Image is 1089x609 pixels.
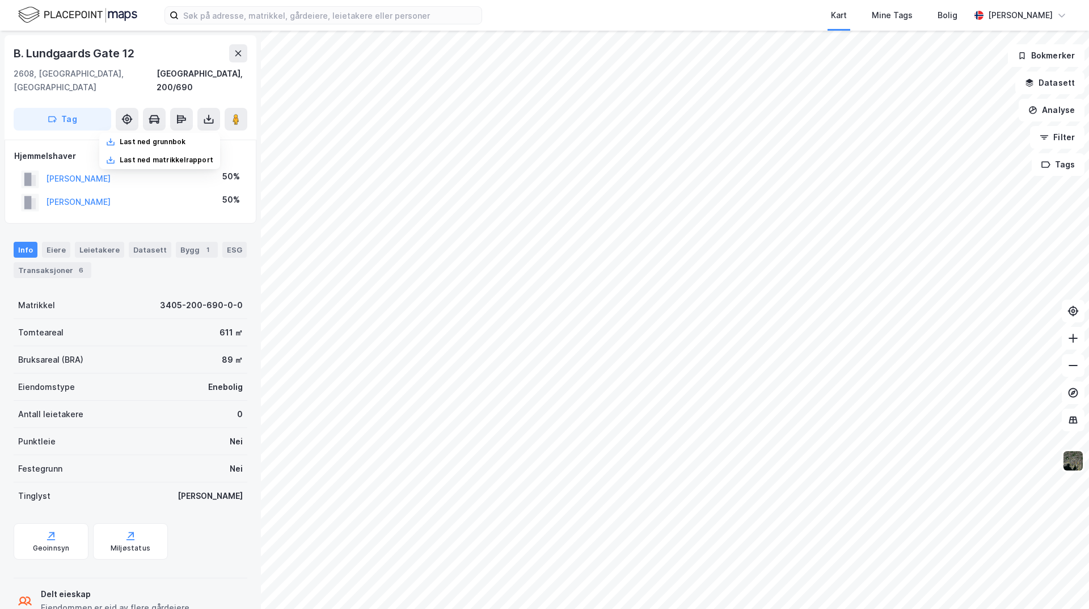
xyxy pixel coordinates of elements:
[42,242,70,258] div: Eiere
[230,435,243,448] div: Nei
[14,44,137,62] div: B. Lundgaards Gate 12
[1019,99,1084,121] button: Analyse
[14,262,91,278] div: Transaksjoner
[1062,450,1084,472] img: 9k=
[222,193,240,207] div: 50%
[18,462,62,476] div: Festegrunn
[160,299,243,312] div: 3405-200-690-0-0
[14,149,247,163] div: Hjemmelshaver
[222,242,247,258] div: ESG
[120,156,213,165] div: Last ned matrikkelrapport
[1032,555,1089,609] iframe: Chat Widget
[208,380,243,394] div: Enebolig
[75,264,87,276] div: 6
[1030,126,1084,149] button: Filter
[178,489,243,503] div: [PERSON_NAME]
[18,299,55,312] div: Matrikkel
[176,242,218,258] div: Bygg
[1015,72,1084,94] button: Datasett
[222,170,240,183] div: 50%
[18,380,75,394] div: Eiendomstype
[129,242,171,258] div: Datasett
[120,137,185,146] div: Last ned grunnbok
[179,7,482,24] input: Søk på adresse, matrikkel, gårdeiere, leietakere eller personer
[831,9,847,22] div: Kart
[14,242,37,258] div: Info
[1008,44,1084,67] button: Bokmerker
[872,9,913,22] div: Mine Tags
[18,489,50,503] div: Tinglyst
[1032,153,1084,176] button: Tags
[41,587,189,601] div: Delt eieskap
[230,462,243,476] div: Nei
[988,9,1053,22] div: [PERSON_NAME]
[14,108,111,131] button: Tag
[1032,555,1089,609] div: Kontrollprogram for chat
[18,353,83,367] div: Bruksareal (BRA)
[14,67,157,94] div: 2608, [GEOGRAPHIC_DATA], [GEOGRAPHIC_DATA]
[18,5,137,25] img: logo.f888ab2527a4732fd821a326f86c7f29.svg
[237,408,243,421] div: 0
[157,67,247,94] div: [GEOGRAPHIC_DATA], 200/690
[222,353,243,367] div: 89 ㎡
[75,242,124,258] div: Leietakere
[18,408,83,421] div: Antall leietakere
[18,435,56,448] div: Punktleie
[220,326,243,339] div: 611 ㎡
[938,9,957,22] div: Bolig
[202,244,213,255] div: 1
[111,544,150,553] div: Miljøstatus
[33,544,70,553] div: Geoinnsyn
[18,326,64,339] div: Tomteareal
